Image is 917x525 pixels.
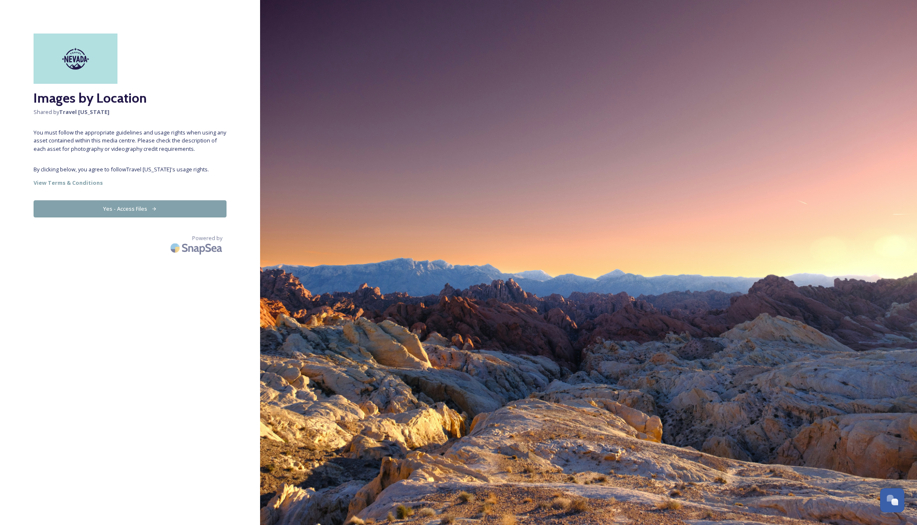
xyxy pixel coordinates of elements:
img: download.png [34,34,117,84]
img: SnapSea Logo [168,238,227,258]
span: You must follow the appropriate guidelines and usage rights when using any asset contained within... [34,129,227,153]
span: Powered by [192,234,222,242]
button: Yes - Access Files [34,200,227,217]
h2: Images by Location [34,88,227,108]
strong: View Terms & Conditions [34,179,103,186]
a: View Terms & Conditions [34,178,227,188]
span: By clicking below, you agree to follow Travel [US_STATE] 's usage rights. [34,166,227,173]
strong: Travel [US_STATE] [59,108,109,116]
button: Open Chat [880,488,904,512]
span: Shared by [34,108,227,116]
